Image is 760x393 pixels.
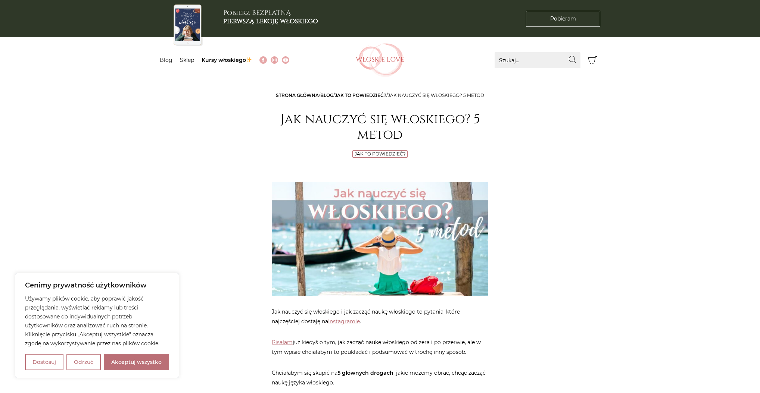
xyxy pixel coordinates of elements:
img: Włoskielove [356,43,404,77]
h3: Pobierz BEZPŁATNĄ [223,9,318,25]
button: Odrzuć [66,354,101,370]
a: Instagramie [328,318,360,325]
a: Pisałam [272,339,293,346]
strong: 5 głównych drogach [337,370,393,376]
a: Pobieram [526,11,600,27]
button: Dostosuj [25,354,63,370]
h1: Jak nauczyć się włoskiego? 5 metod [272,111,488,143]
a: Jak to powiedzieć? [335,92,386,98]
p: Używamy plików cookie, aby poprawić jakość przeglądania, wyświetlać reklamy lub treści dostosowan... [25,294,169,348]
a: Kursy włoskiego [202,57,252,63]
input: Szukaj... [495,52,580,68]
img: ✨ [246,57,252,62]
span: Jak nauczyć się włoskiego? 5 metod [388,92,484,98]
a: Blog [320,92,333,98]
button: Koszyk [584,52,600,68]
span: Pobieram [550,15,576,23]
a: Jak to powiedzieć? [355,151,406,157]
p: już kiedyś o tym, jak zacząć naukę włoskiego od zera i po przerwie, ale w tym wpisie chciałabym t... [272,337,488,357]
p: Cenimy prywatność użytkowników [25,281,169,290]
b: pierwszą lekcję włoskiego [223,16,318,26]
a: Sklep [180,57,194,63]
p: Jak nauczyć się włoskiego i jak zacząć naukę włoskiego to pytania, które najczęściej dostaję na . [272,307,488,326]
span: / / / [276,92,484,98]
a: Strona główna [276,92,319,98]
a: Blog [160,57,172,63]
button: Akceptuj wszystko [104,354,169,370]
p: Chciałabym się skupić na , jakie możemy obrać, chcąc zacząć naukę języka włoskiego. [272,368,488,387]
